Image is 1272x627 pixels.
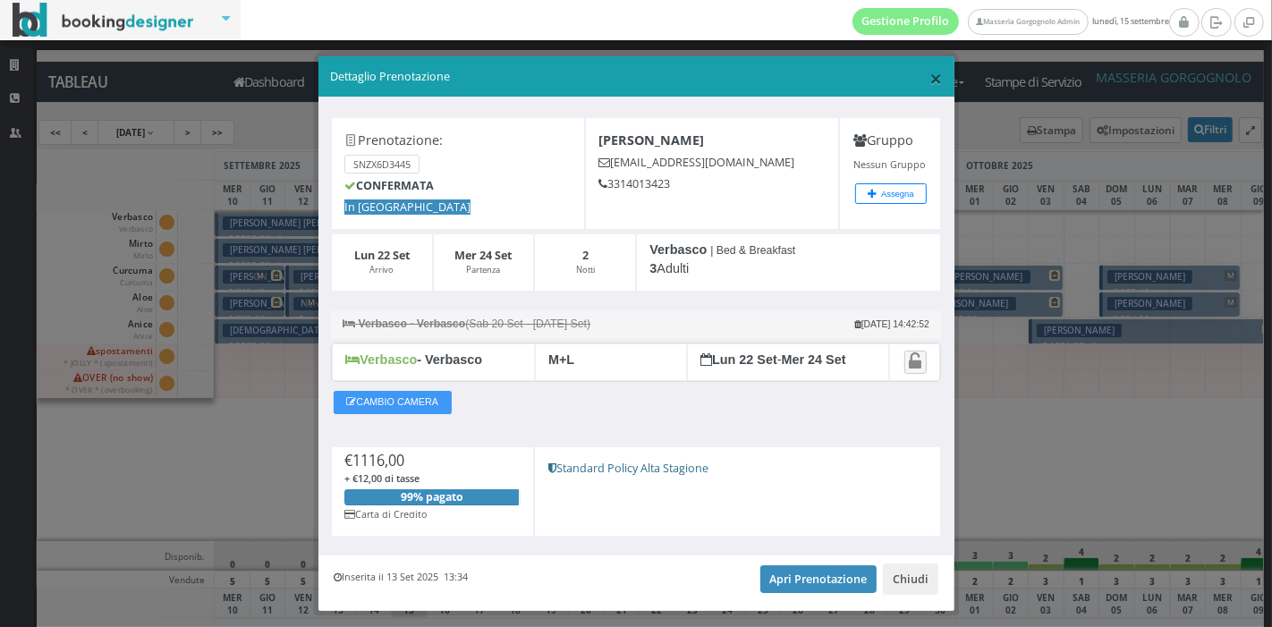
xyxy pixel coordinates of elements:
b: 3 [649,261,657,275]
h5: Standard Policy Alta Stagione [548,462,928,475]
small: Arrivo [369,264,394,275]
h4: Prenotazione: [344,132,571,148]
div: 99% pagato [344,489,519,505]
b: Verbasco - Verbasco [359,318,466,330]
h6: Inserita il 13 Set 2025 13:34 [335,572,469,583]
b: Lun 22 Set [700,352,777,367]
span: + € [344,471,420,485]
small: SNZX6D3445 [344,155,420,174]
small: Notti [576,264,595,275]
small: Nessun Gruppo [853,157,925,171]
h5: [EMAIL_ADDRESS][DOMAIN_NAME] [599,156,826,169]
small: [DATE] 14:42:52 [854,319,929,329]
b: Mer 24 Set [782,352,846,367]
small: | Bed & Breakfast [710,244,795,257]
b: Verbasco [345,352,417,367]
span: 1116,00 [352,451,404,470]
b: Mer 24 Set [454,248,512,263]
small: Partenza [466,264,500,275]
span: 12,00 di tasse [358,471,420,485]
h4: Gruppo [853,132,928,148]
span: × [929,63,942,93]
span: lunedì, 15 settembre [852,8,1169,35]
b: - Verbasco [417,352,482,367]
b: CONFERMATA [344,178,434,193]
button: Chiudi [883,563,938,594]
b: + [559,352,566,367]
button: Assegna [855,183,927,204]
a: Masseria Gorgognolo Admin [968,9,1088,35]
span: In [GEOGRAPHIC_DATA] [344,199,471,215]
h5: 3314013423 [599,177,826,191]
button: CAMBIO CAMERA [334,391,452,414]
b: Verbasco [649,242,707,257]
b: Lun 22 Set [354,248,410,263]
small: Carta di Credito [344,507,427,521]
a: Attiva il blocco spostamento [904,351,927,373]
img: BookingDesigner.com [13,3,194,38]
small: (Sab 20 Set - [DATE] Set) [331,310,789,339]
a: Apri Prenotazione [760,565,878,592]
b: 2 [582,248,589,263]
div: - [687,343,890,381]
b: [PERSON_NAME] [599,131,705,148]
h5: Dettaglio Prenotazione [330,69,942,85]
a: Gestione Profilo [852,8,960,35]
b: M L [548,352,574,367]
div: Adulti [636,233,941,292]
button: Close [929,67,942,89]
span: € [344,451,404,470]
